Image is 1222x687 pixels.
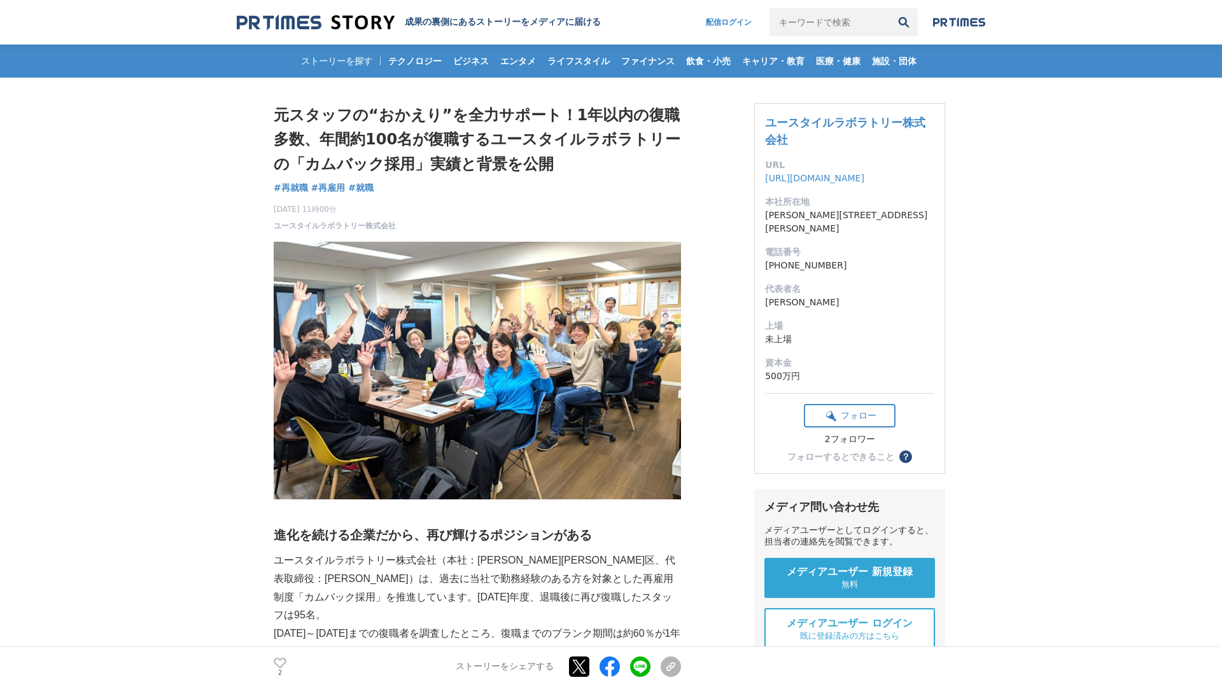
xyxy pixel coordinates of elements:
dd: [PERSON_NAME] [765,296,934,309]
dt: 資本金 [765,356,934,370]
a: テクノロジー [383,45,447,78]
span: ビジネス [448,55,494,67]
a: #再就職 [274,181,308,195]
a: 飲食・小売 [681,45,736,78]
div: フォローするとできること [787,452,894,461]
span: メディアユーザー 新規登録 [787,566,913,579]
a: キャリア・教育 [737,45,810,78]
a: 医療・健康 [811,45,866,78]
button: 検索 [890,8,918,36]
a: 成果の裏側にあるストーリーをメディアに届ける 成果の裏側にあるストーリーをメディアに届ける [237,14,601,31]
div: 2フォロワー [804,434,895,445]
h2: 成果の裏側にあるストーリーをメディアに届ける [405,17,601,28]
a: ユースタイルラボラトリー株式会社 [765,116,925,146]
p: ストーリーをシェアする [456,662,554,673]
dd: 500万円 [765,370,934,383]
dd: [PERSON_NAME][STREET_ADDRESS][PERSON_NAME] [765,209,934,235]
span: 無料 [841,579,858,590]
span: #就職 [348,182,374,193]
a: 配信ログイン [693,8,764,36]
span: メディアユーザー ログイン [787,617,913,630]
button: ？ [899,450,912,463]
img: prtimes [933,17,985,27]
span: テクノロジー [383,55,447,67]
span: #再就職 [274,182,308,193]
p: [DATE]～[DATE]までの復職者を調査したところ、復職までのブランク期間は約60％が1年以内でした。 [274,625,681,662]
span: エンタメ [495,55,541,67]
a: ファイナンス [616,45,680,78]
dt: URL [765,158,934,172]
a: メディアユーザー ログイン 既に登録済みの方はこちら [764,608,935,651]
img: 成果の裏側にあるストーリーをメディアに届ける [237,14,395,31]
p: ユースタイルラボラトリー株式会社（本社：[PERSON_NAME][PERSON_NAME]区、代表取締役：[PERSON_NAME]）は、過去に当社で勤務経験のある方を対象とした再雇用制度「カ... [274,552,681,625]
div: メディア問い合わせ先 [764,499,935,515]
a: [URL][DOMAIN_NAME] [765,173,864,183]
input: キーワードで検索 [769,8,890,36]
dd: [PHONE_NUMBER] [765,259,934,272]
button: フォロー [804,404,895,427]
span: [DATE] 11時00分 [274,204,396,215]
span: 既に登録済みの方はこちら [800,630,899,642]
a: ライフスタイル [542,45,615,78]
div: メディアユーザーとしてログインすると、担当者の連絡先を閲覧できます。 [764,525,935,548]
a: メディアユーザー 新規登録 無料 [764,558,935,598]
a: ビジネス [448,45,494,78]
h2: 進化を続ける企業だから、再び輝けるポジションがある [274,525,681,545]
dt: 代表者名 [765,282,934,296]
a: ユースタイルラボラトリー株式会社 [274,220,396,232]
span: ライフスタイル [542,55,615,67]
dt: 電話番号 [765,246,934,259]
img: thumbnail_5e65eb70-7254-11f0-ad75-a15d8acbbc29.jpg [274,242,681,499]
span: ？ [901,452,910,461]
span: 施設・団体 [867,55,922,67]
a: エンタメ [495,45,541,78]
a: #就職 [348,181,374,195]
span: キャリア・教育 [737,55,810,67]
span: ファイナンス [616,55,680,67]
dt: 上場 [765,319,934,333]
a: 施設・団体 [867,45,922,78]
dt: 本社所在地 [765,195,934,209]
h1: 元スタッフの“おかえり”を全力サポート！1年以内の復職多数、年間約100名が復職するユースタイルラボラトリーの「カムバック採用」実績と背景を公開 [274,103,681,176]
span: #再雇用 [311,182,346,193]
span: 飲食・小売 [681,55,736,67]
dd: 未上場 [765,333,934,346]
span: 医療・健康 [811,55,866,67]
a: #再雇用 [311,181,346,195]
p: 2 [274,670,286,676]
